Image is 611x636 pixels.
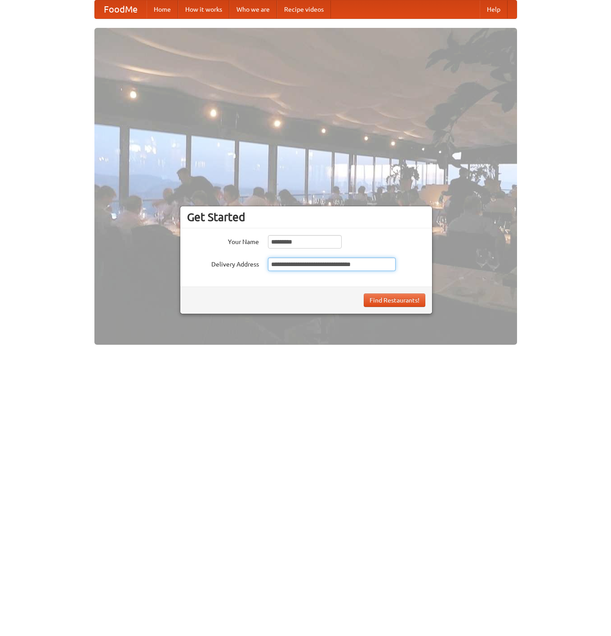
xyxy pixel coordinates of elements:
a: Home [147,0,178,18]
a: FoodMe [95,0,147,18]
h3: Get Started [187,210,425,224]
a: How it works [178,0,229,18]
a: Help [480,0,508,18]
button: Find Restaurants! [364,294,425,307]
a: Who we are [229,0,277,18]
label: Your Name [187,235,259,246]
a: Recipe videos [277,0,331,18]
label: Delivery Address [187,258,259,269]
